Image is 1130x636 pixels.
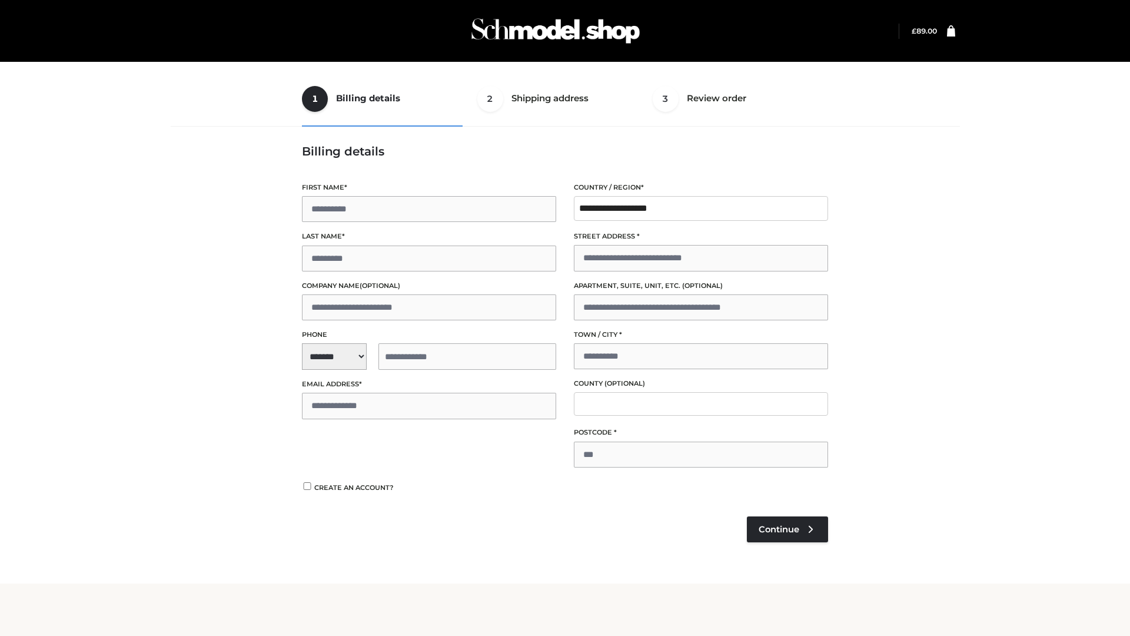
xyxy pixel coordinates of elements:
[574,427,828,438] label: Postcode
[759,524,799,535] span: Continue
[314,483,394,492] span: Create an account?
[574,182,828,193] label: Country / Region
[302,379,556,390] label: Email address
[682,281,723,290] span: (optional)
[360,281,400,290] span: (optional)
[912,26,937,35] bdi: 89.00
[747,516,828,542] a: Continue
[302,144,828,158] h3: Billing details
[574,329,828,340] label: Town / City
[302,231,556,242] label: Last name
[302,182,556,193] label: First name
[574,280,828,291] label: Apartment, suite, unit, etc.
[912,26,937,35] a: £89.00
[604,379,645,387] span: (optional)
[574,378,828,389] label: County
[467,8,644,54] img: Schmodel Admin 964
[912,26,916,35] span: £
[302,280,556,291] label: Company name
[574,231,828,242] label: Street address
[302,482,313,490] input: Create an account?
[302,329,556,340] label: Phone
